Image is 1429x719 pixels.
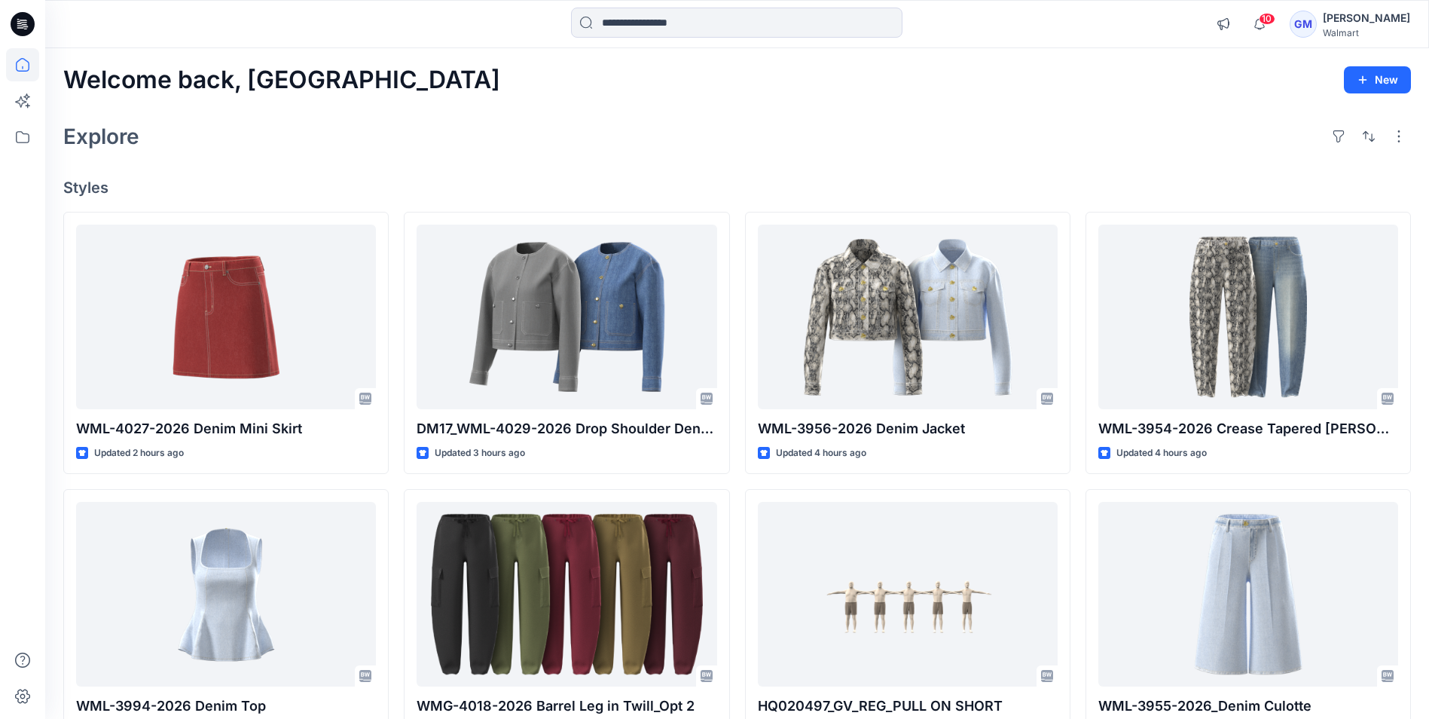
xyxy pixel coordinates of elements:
p: WML-3954-2026 Crease Tapered [PERSON_NAME] [1098,418,1398,439]
a: WML-3955-2026_Denim Culotte [1098,502,1398,687]
span: 10 [1259,13,1275,25]
a: HQ020497_GV_REG_PULL ON SHORT [758,502,1058,687]
a: WML-4027-2026 Denim Mini Skirt [76,225,376,409]
h4: Styles [63,179,1411,197]
p: Updated 2 hours ago [94,445,184,461]
p: Updated 3 hours ago [435,445,525,461]
h2: Welcome back, [GEOGRAPHIC_DATA] [63,66,500,94]
p: WML-3955-2026_Denim Culotte [1098,696,1398,717]
p: WML-4027-2026 Denim Mini Skirt [76,418,376,439]
p: WML-3956-2026 Denim Jacket [758,418,1058,439]
a: WML-3956-2026 Denim Jacket [758,225,1058,409]
p: DM17_WML-4029-2026 Drop Shoulder Denim [DEMOGRAPHIC_DATA] Jacket [417,418,716,439]
a: WML-3994-2026 Denim Top [76,502,376,687]
p: HQ020497_GV_REG_PULL ON SHORT [758,696,1058,717]
h2: Explore [63,124,139,148]
p: Updated 4 hours ago [1116,445,1207,461]
a: WML-3954-2026 Crease Tapered Jean [1098,225,1398,409]
div: GM [1290,11,1317,38]
div: Walmart [1323,27,1410,38]
div: [PERSON_NAME] [1323,9,1410,27]
p: WML-3994-2026 Denim Top [76,696,376,717]
a: DM17_WML-4029-2026 Drop Shoulder Denim Lady Jacket [417,225,716,409]
p: Updated 4 hours ago [776,445,866,461]
button: New [1344,66,1411,93]
a: WMG-4018-2026 Barrel Leg in Twill_Opt 2 [417,502,716,687]
p: WMG-4018-2026 Barrel Leg in Twill_Opt 2 [417,696,716,717]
